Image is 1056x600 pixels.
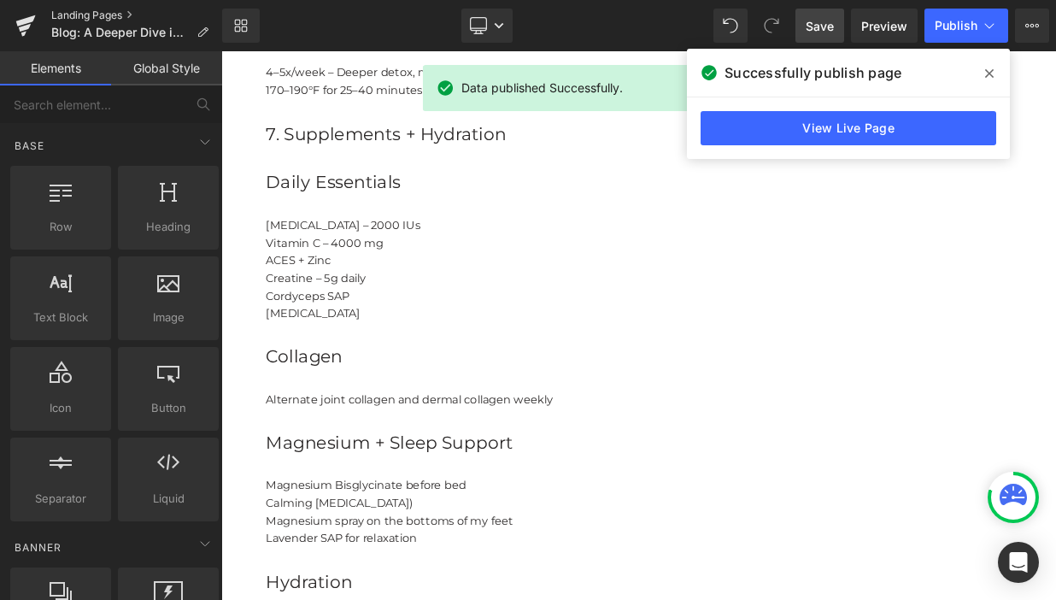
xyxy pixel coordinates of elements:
p: 7. Supplements + Hydration [56,85,978,119]
span: Image [123,309,214,326]
span: Liquid [123,490,214,508]
span: Text Block [15,309,106,326]
a: New Library [222,9,260,43]
a: Landing Pages [51,9,222,22]
span: Icon [15,399,106,417]
span: Base [13,138,46,154]
p: Creatine – 5g daily [56,270,978,292]
p: Magnesium + Sleep Support [56,467,978,501]
a: Global Style [111,51,222,85]
a: Preview [851,9,918,43]
p: Magnesium spray on the bottoms of my feet [56,571,978,593]
span: Data published Successfully. [461,79,623,97]
p: 4–5x/week – Deeper detox, muscle recovery, mental clarity [56,15,978,38]
button: Undo [713,9,748,43]
p: Daily Essentials [56,144,978,179]
button: Redo [754,9,789,43]
div: Open Intercom Messenger [998,542,1039,583]
span: Row [15,218,106,236]
span: Magnesium Bisglycinate before bed [56,529,303,545]
p: ACES + Zinc [56,248,978,270]
span: Save [806,17,834,35]
p: Calming [MEDICAL_DATA]) [56,549,978,571]
span: Successfully publish page [725,62,901,83]
span: Publish [935,19,977,32]
p: Vitamin C – 4000 mg [56,226,978,249]
a: View Live Page [701,111,996,145]
span: Separator [15,490,106,508]
span: Button [123,399,214,417]
span: Heading [123,218,214,236]
button: Publish [924,9,1008,43]
p: Collagen [56,361,978,395]
p: 170–190°F for 25–40 minutes [56,38,978,60]
span: Preview [861,17,907,35]
span: [MEDICAL_DATA] – 2000 IUs [56,207,247,223]
span: Banner [13,539,63,556]
p: [MEDICAL_DATA] [56,314,978,336]
span: Alternate joint collagen and dermal collagen weekly [56,423,411,439]
p: Cordyceps SAP [56,292,978,315]
span: Blog: A Deeper Dive into My Wellness Journey [51,26,190,39]
button: More [1015,9,1049,43]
